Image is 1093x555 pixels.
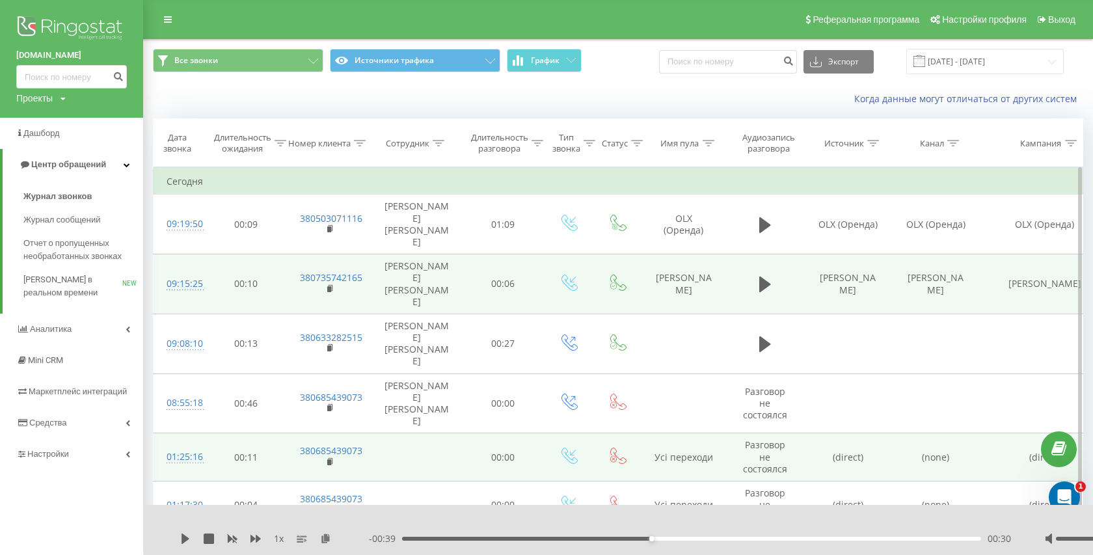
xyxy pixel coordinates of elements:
span: 1 x [274,532,284,545]
div: 01:17:30 [167,493,193,518]
a: 380503071116 [300,212,362,224]
td: [PERSON_NAME] [892,254,980,314]
span: Центр обращений [31,159,106,169]
td: [PERSON_NAME] [PERSON_NAME] [371,373,463,433]
td: 00:13 [206,314,287,373]
div: Имя пула [661,138,699,149]
span: Журнал сообщений [23,213,100,226]
div: 08:55:18 [167,390,193,416]
span: Настройки профиля [942,14,1027,25]
span: - 00:39 [369,532,402,545]
td: (none) [892,481,980,529]
div: Канал [920,138,944,149]
a: Отчет о пропущенных необработанных звонках [23,232,143,268]
a: 380685439073 [300,493,362,505]
td: (none) [892,433,980,481]
a: 380685439073 [300,444,362,457]
a: [DOMAIN_NAME] [16,49,127,62]
a: 380685439073 [300,391,362,403]
span: Маркетплейс интеграций [29,386,127,396]
span: Аналитика [30,324,72,334]
td: 00:00 [463,433,544,481]
div: Длительность ожидания [214,132,271,154]
td: 00:46 [206,373,287,433]
div: 09:15:25 [167,271,193,297]
td: Усі переходи [641,433,726,481]
td: 01:09 [463,195,544,254]
td: 00:00 [463,481,544,529]
button: Экспорт [803,50,874,74]
div: Длительность разговора [471,132,528,154]
span: Настройки [27,449,69,459]
td: OLX (Оренда) [804,195,892,254]
td: 00:10 [206,254,287,314]
td: (direct) [804,433,892,481]
div: 01:25:16 [167,444,193,470]
td: OLX (Оренда) [892,195,980,254]
iframe: Intercom live chat [1049,481,1080,513]
div: Аудиозапись разговора [737,132,800,154]
td: [PERSON_NAME] [641,254,726,314]
td: [PERSON_NAME] [PERSON_NAME] [371,314,463,373]
div: Кампания [1021,138,1062,149]
span: Разговор не состоялся [743,385,787,421]
span: Все звонки [174,55,218,66]
td: [PERSON_NAME] [804,254,892,314]
td: 00:27 [463,314,544,373]
div: Проекты [16,92,53,105]
a: Журнал звонков [23,185,143,208]
td: [PERSON_NAME] [PERSON_NAME] [371,254,463,314]
div: Дата звонка [154,132,202,154]
a: 380735742165 [300,271,362,284]
td: 00:09 [206,195,287,254]
a: [PERSON_NAME] в реальном времениNEW [23,268,143,305]
span: Разговор не состоялся [743,487,787,522]
input: Поиск по номеру [16,65,127,88]
a: Журнал сообщений [23,208,143,232]
div: 09:19:50 [167,211,193,237]
span: Отчет о пропущенных необработанных звонках [23,237,137,263]
div: Источник [824,138,864,149]
span: Выход [1048,14,1075,25]
span: Средства [29,418,67,427]
a: 380633282515 [300,331,362,344]
td: Усі переходи [641,481,726,529]
span: Реферальная программа [813,14,919,25]
a: Центр обращений [3,149,143,180]
button: График [507,49,582,72]
span: [PERSON_NAME] в реальном времени [23,273,122,299]
td: 00:00 [463,373,544,433]
input: Поиск по номеру [659,50,797,74]
img: Ringostat logo [16,13,127,46]
span: График [531,56,560,65]
div: Сотрудник [386,138,429,149]
span: 00:30 [988,532,1011,545]
td: 00:06 [463,254,544,314]
span: Разговор не состоялся [743,439,787,474]
a: Когда данные могут отличаться от других систем [854,92,1083,105]
td: OLX (Оренда) [641,195,726,254]
div: Статус [602,138,628,149]
button: Источники трафика [330,49,500,72]
span: 1 [1075,481,1086,492]
div: Номер клиента [288,138,351,149]
button: Все звонки [153,49,323,72]
td: (direct) [804,481,892,529]
span: Mini CRM [28,355,63,365]
td: [PERSON_NAME] [PERSON_NAME] [371,195,463,254]
span: Дашборд [23,128,60,138]
span: Журнал звонков [23,190,92,203]
td: 00:04 [206,481,287,529]
div: Accessibility label [649,536,654,541]
div: Тип звонка [552,132,580,154]
td: 00:11 [206,433,287,481]
div: 09:08:10 [167,331,193,357]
